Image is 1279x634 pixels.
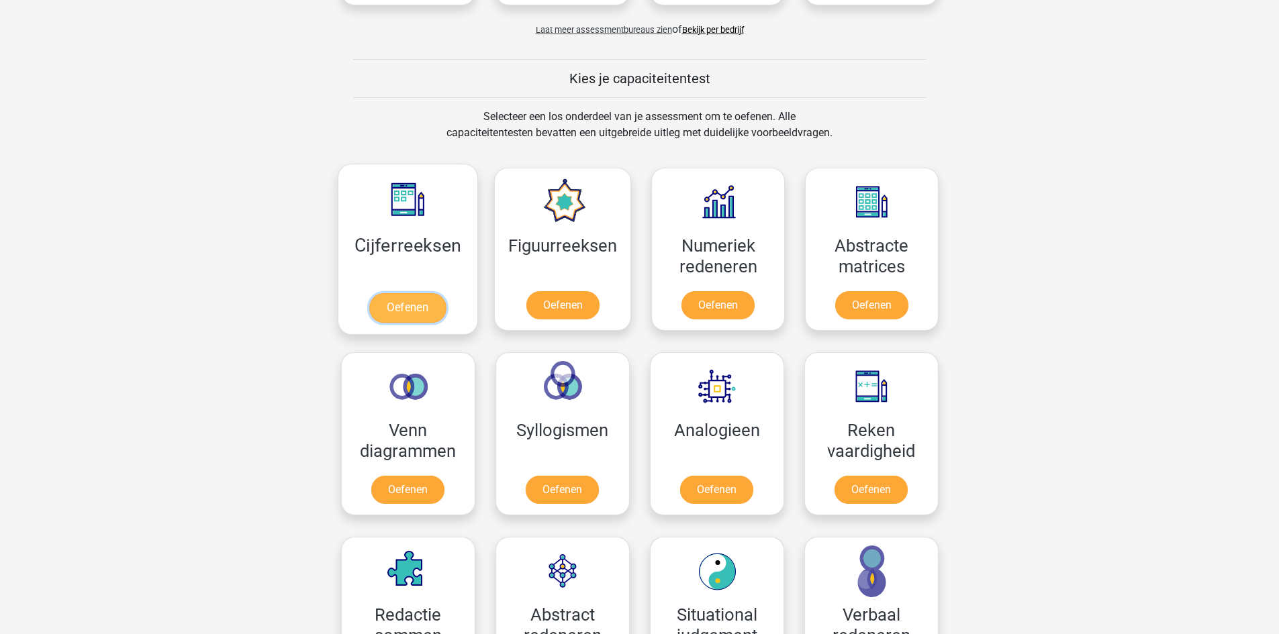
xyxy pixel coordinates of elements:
[835,476,908,504] a: Oefenen
[353,70,927,87] h5: Kies je capaciteitentest
[536,25,672,35] span: Laat meer assessmentbureaus zien
[681,291,755,319] a: Oefenen
[434,109,845,157] div: Selecteer een los onderdeel van je assessment om te oefenen. Alle capaciteitentesten bevatten een...
[680,476,753,504] a: Oefenen
[835,291,908,319] a: Oefenen
[371,476,444,504] a: Oefenen
[526,476,599,504] a: Oefenen
[682,25,744,35] a: Bekijk per bedrijf
[526,291,600,319] a: Oefenen
[331,11,949,38] div: of
[369,293,446,323] a: Oefenen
